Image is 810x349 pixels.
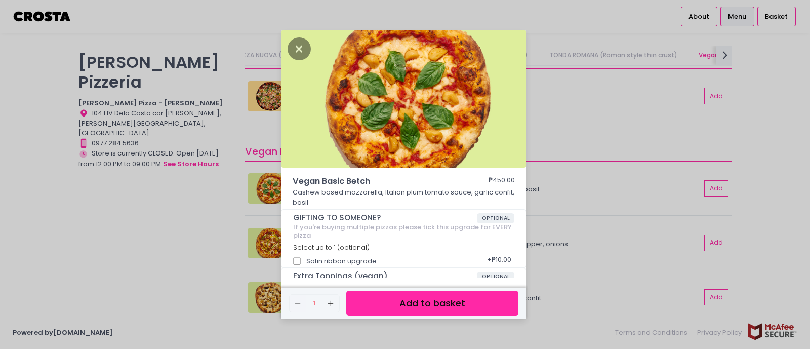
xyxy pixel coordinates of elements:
[483,252,514,271] div: + ₱10.00
[293,213,477,222] span: GIFTING TO SOMEONE?
[489,175,515,187] div: ₱450.00
[293,187,515,207] p: Cashew based mozzarella, Italian plum tomato sauce, garlic confit, basil
[288,43,311,53] button: Close
[477,272,515,282] span: OPTIONAL
[477,213,515,223] span: OPTIONAL
[293,272,477,281] span: Extra Toppings (vegan)
[293,243,370,252] span: Select up to 1 (optional)
[293,175,460,187] span: Vegan Basic Betch
[293,223,515,239] div: If you're buying multiple pizzas please tick this upgrade for EVERY pizza
[346,291,518,316] button: Add to basket
[281,30,526,168] img: Vegan Basic Betch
